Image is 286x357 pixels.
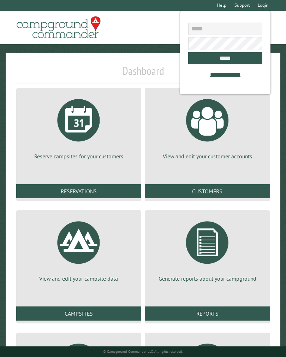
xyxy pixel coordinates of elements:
a: Reserve campsites for your customers [25,94,133,160]
h1: Dashboard [14,64,272,83]
a: View and edit your campsite data [25,216,133,282]
img: Campground Commander [14,14,103,41]
small: © Campground Commander LLC. All rights reserved. [103,349,183,354]
a: View and edit your customer accounts [153,94,262,160]
a: Customers [145,184,270,198]
a: Campsites [16,306,142,321]
a: Reservations [16,184,142,198]
p: Reserve campsites for your customers [25,152,133,160]
p: View and edit your campsite data [25,275,133,282]
a: Generate reports about your campground [153,216,262,282]
p: Generate reports about your campground [153,275,262,282]
p: View and edit your customer accounts [153,152,262,160]
a: Reports [145,306,270,321]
